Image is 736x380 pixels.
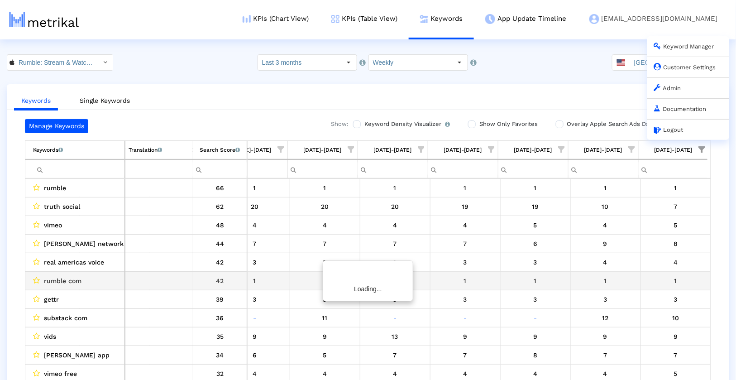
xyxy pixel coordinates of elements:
td: Filter cell [358,159,428,178]
div: 42 [196,256,244,268]
div: Show: [322,119,349,133]
div: 8/30/25 [434,312,497,324]
div: 8/30/25 [434,349,497,361]
div: 8/30/25 [434,275,497,287]
div: [DATE]-[DATE] [514,144,552,156]
label: Overlay Apple Search Ads Data [565,119,664,129]
div: 9/20/25 [644,275,708,287]
div: 8/23/25 [363,201,427,212]
input: Filter cell [218,161,287,176]
div: 9/13/25 [574,201,637,212]
span: Show filter options for column '09/14/25-09/20/25' [699,146,705,153]
div: 8/23/25 [363,312,427,324]
div: 08/03/25-08/09/25 [234,144,272,156]
div: 8/16/25 [293,331,357,342]
span: rumble com [44,275,81,287]
div: Keywords [33,144,63,156]
div: Translation [129,144,162,156]
td: Column Keyword [25,141,125,159]
td: Column Translation [125,141,193,159]
input: Filter cell [428,161,498,176]
div: 66 [196,182,244,194]
div: 09/07/25-09/13/25 [584,144,622,156]
td: Column 09/07/25-09/13/25 [568,141,638,159]
div: 9/20/25 [644,349,708,361]
input: Filter cell [639,161,709,176]
td: Filter cell [638,159,708,178]
div: 8/9/25 [223,275,287,287]
div: 09/14/25-09/20/25 [655,144,693,156]
div: 8/30/25 [434,368,497,380]
div: 9/20/25 [644,256,708,268]
div: 8/16/25 [293,256,357,268]
span: Show filter options for column '08/31/25-09/06/25' [559,146,565,153]
td: Column 08/03/25-08/09/25 [217,141,287,159]
span: Show filter options for column '08/24/25-08/30/25' [488,146,495,153]
div: Select [98,55,113,70]
div: 39 [196,293,244,305]
img: metrical-logo-light.png [10,12,79,27]
div: 8/16/25 [293,201,357,212]
div: 9/13/25 [574,182,637,194]
div: 8/16/25 [293,275,357,287]
div: 9/13/25 [574,312,637,324]
div: 9/20/25 [644,201,708,212]
span: Show filter options for column '08/17/25-08/23/25' [418,146,425,153]
div: 9/6/25 [504,182,567,194]
div: 8/30/25 [434,219,497,231]
input: Filter cell [288,161,358,176]
div: [DATE]-[DATE] [444,144,482,156]
div: 8/16/25 [293,349,357,361]
td: Filter cell [193,159,247,178]
div: 8/30/25 [434,331,497,342]
td: Filter cell [568,159,638,178]
div: 8/30/25 [434,182,497,194]
div: 9/6/25 [504,331,567,342]
div: Select [452,55,468,70]
div: 8/16/25 [293,312,357,324]
div: 9/6/25 [504,256,567,268]
div: [DATE]-[DATE] [304,144,342,156]
div: 8/23/25 [363,238,427,250]
td: Column Search Score [193,141,247,159]
td: Filter cell [25,159,125,178]
a: Customer Settings [654,64,716,71]
div: 8/9/25 [223,182,287,194]
a: Manage Keywords [25,119,88,133]
div: 9/20/25 [644,182,708,194]
div: 8/16/25 [293,182,357,194]
a: Single Keywords [72,92,137,109]
div: 8/9/25 [223,331,287,342]
div: 9/13/25 [574,238,637,250]
div: 9/13/25 [574,219,637,231]
label: Show Only Favorites [477,119,538,129]
a: Keywords [14,92,58,111]
div: 8/16/25 [293,293,357,305]
span: gettr [44,293,59,305]
div: 8/30/25 [434,238,497,250]
div: 8/30/25 [434,293,497,305]
div: 9/13/25 [574,368,637,380]
span: Show filter options for column '08/10/25-08/16/25' [348,146,354,153]
div: 62 [196,201,244,212]
div: 8/9/25 [223,219,287,231]
div: 9/20/25 [644,331,708,342]
div: Search Score [200,144,240,156]
div: 44 [196,238,244,250]
div: 32 [196,368,244,380]
a: Keyword Manager [654,43,714,50]
div: Loading... [328,285,408,293]
span: [PERSON_NAME] network [44,238,124,250]
div: 9/6/25 [504,219,567,231]
td: Filter cell [217,159,287,178]
div: 9/6/25 [504,368,567,380]
input: Filter cell [193,162,247,177]
div: 8/23/25 [363,368,427,380]
span: truth social [44,201,80,212]
input: Filter cell [498,161,568,176]
input: Filter cell [569,161,638,176]
div: 9/6/25 [504,275,567,287]
td: Column 08/24/25-08/30/25 [428,141,498,159]
td: Column 08/31/25-09/06/25 [498,141,568,159]
a: Admin [654,85,681,91]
